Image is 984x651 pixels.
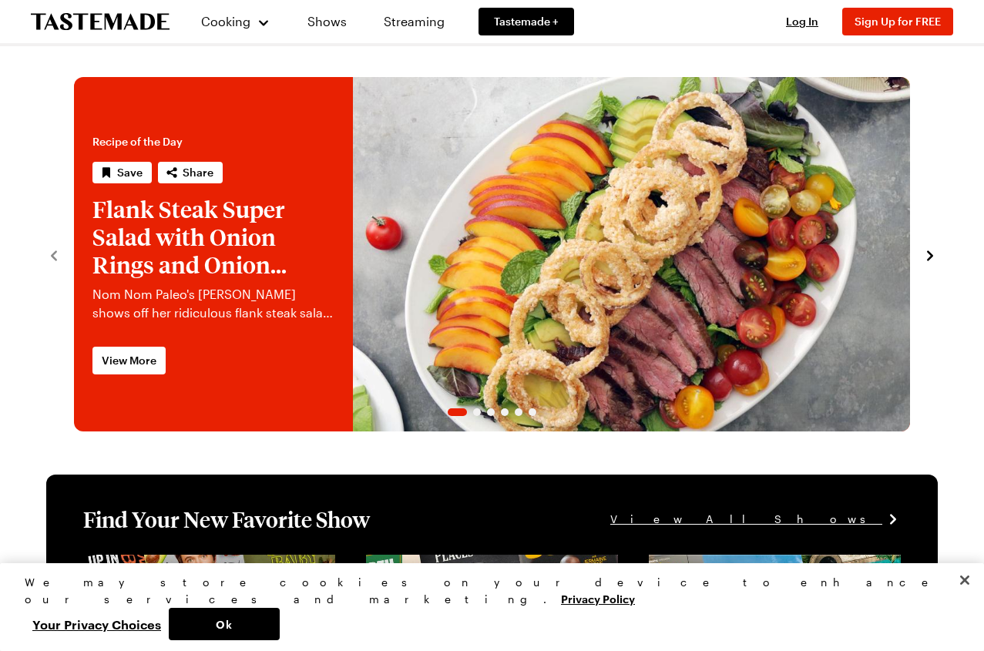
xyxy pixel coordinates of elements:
[83,505,370,533] h1: Find Your New Favorite Show
[158,162,223,183] button: Share
[201,14,250,29] span: Cooking
[117,165,143,180] span: Save
[25,574,946,608] div: We may store cookies on your device to enhance our services and marketing.
[183,165,213,180] span: Share
[494,14,559,29] span: Tastemade +
[25,574,946,640] div: Privacy
[649,556,859,571] a: View full content for [object Object]
[948,563,982,597] button: Close
[448,408,467,416] span: Go to slide 1
[74,77,910,431] div: 1 / 6
[83,556,294,571] a: View full content for [object Object]
[771,14,833,29] button: Log In
[842,8,953,35] button: Sign Up for FREE
[102,353,156,368] span: View More
[92,162,152,183] button: Save recipe
[855,15,941,28] span: Sign Up for FREE
[487,408,495,416] span: Go to slide 3
[169,608,280,640] button: Ok
[31,13,170,31] a: To Tastemade Home Page
[515,408,522,416] span: Go to slide 5
[610,511,901,528] a: View All Shows
[473,408,481,416] span: Go to slide 2
[786,15,818,28] span: Log In
[25,608,169,640] button: Your Privacy Choices
[610,511,882,528] span: View All Shows
[501,408,509,416] span: Go to slide 4
[366,556,576,571] a: View full content for [object Object]
[561,591,635,606] a: More information about your privacy, opens in a new tab
[200,3,270,40] button: Cooking
[46,245,62,263] button: navigate to previous item
[529,408,536,416] span: Go to slide 6
[92,347,166,374] a: View More
[922,245,938,263] button: navigate to next item
[479,8,574,35] a: Tastemade +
